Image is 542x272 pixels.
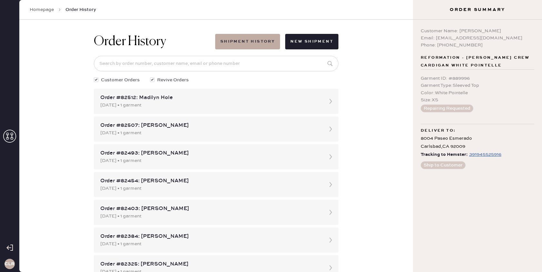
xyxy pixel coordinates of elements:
[5,262,15,266] h3: CLR
[421,105,473,112] button: Repairing Requested
[100,94,320,102] div: Order #82512: Madilyn Hole
[421,42,534,49] div: Phone: [PHONE_NUMBER]
[157,76,189,84] span: Revive Orders
[421,161,466,169] button: Ship to Customer
[421,151,468,159] span: Tracking to Hemster:
[421,96,534,104] div: Size : XS
[100,177,320,185] div: Order #82454: [PERSON_NAME]
[94,56,338,71] input: Search by order number, customer name, email or phone number
[100,129,320,136] div: [DATE] • 1 garment
[100,240,320,247] div: [DATE] • 1 garment
[30,6,54,13] a: Homepage
[421,89,534,96] div: Color : White Pointelle
[421,135,534,151] div: 8004 Paseo Esmerado Carlsbad , CA 92009
[421,82,534,89] div: Garment Type : Sleeved Top
[421,75,534,82] div: Garment ID : # 889996
[413,6,542,13] h3: Order Summary
[101,76,140,84] span: Customer Orders
[421,27,534,35] div: Customer Name: [PERSON_NAME]
[94,34,166,49] h1: Order History
[421,127,456,135] span: Deliver to:
[100,260,320,268] div: Order #82325: [PERSON_NAME]
[100,149,320,157] div: Order #82493: [PERSON_NAME]
[511,243,539,271] iframe: Front Chat
[100,122,320,129] div: Order #82507: [PERSON_NAME]
[100,233,320,240] div: Order #82384: [PERSON_NAME]
[469,151,501,158] div: https://www.fedex.com/apps/fedextrack/?tracknumbers=391945525916&cntry_code=US
[100,185,320,192] div: [DATE] • 1 garment
[100,157,320,164] div: [DATE] • 1 garment
[421,35,534,42] div: Email: [EMAIL_ADDRESS][DOMAIN_NAME]
[215,34,280,49] button: Shipment History
[65,6,96,13] span: Order History
[285,34,338,49] button: New Shipment
[100,205,320,213] div: Order #82403: [PERSON_NAME]
[100,102,320,109] div: [DATE] • 1 garment
[421,54,534,69] span: Reformation - [PERSON_NAME] Crew Cardigan White Pointelle
[468,151,501,159] a: 391945525916
[100,213,320,220] div: [DATE] • 1 garment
